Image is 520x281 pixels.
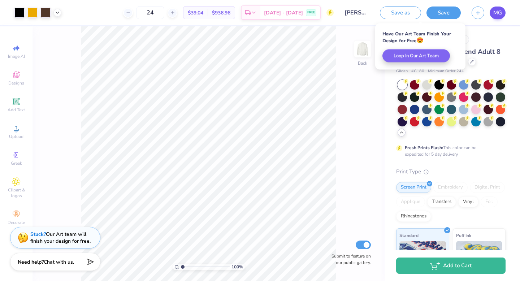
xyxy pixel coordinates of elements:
[405,144,494,157] div: This color can be expedited for 5 day delivery.
[30,231,46,238] strong: Stuck?
[405,145,443,151] strong: Fresh Prints Flash:
[328,253,371,266] label: Submit to feature on our public gallery.
[426,7,461,19] button: Save
[396,196,425,207] div: Applique
[231,264,243,270] span: 100 %
[396,211,431,222] div: Rhinestones
[490,7,506,19] a: MG
[9,134,23,139] span: Upload
[416,36,424,44] span: 😍
[470,182,505,193] div: Digital Print
[18,259,44,265] strong: Need help?
[8,107,25,113] span: Add Text
[382,31,458,44] div: Have Our Art Team Finish Your Design for Free
[399,241,446,277] img: Standard
[380,7,421,19] button: Save as
[458,196,478,207] div: Vinyl
[188,9,203,17] span: $39.04
[382,49,450,62] button: Loop In Our Art Team
[212,9,230,17] span: $936.96
[339,5,374,20] input: Untitled Design
[307,10,315,15] span: FREE
[396,168,506,176] div: Print Type
[355,42,370,56] img: Back
[264,9,303,17] span: [DATE] - [DATE]
[11,160,22,166] span: Greek
[4,187,29,199] span: Clipart & logos
[493,9,502,17] span: MG
[30,231,91,245] div: Our Art team will finish your design for free.
[44,259,74,265] span: Chat with us.
[399,232,419,239] span: Standard
[8,220,25,225] span: Decorate
[8,80,24,86] span: Designs
[427,196,456,207] div: Transfers
[396,258,506,274] button: Add to Cart
[433,182,468,193] div: Embroidery
[358,60,367,66] div: Back
[396,182,431,193] div: Screen Print
[8,53,25,59] span: Image AI
[136,6,164,19] input: – –
[481,196,498,207] div: Foil
[456,232,471,239] span: Puff Ink
[456,241,503,277] img: Puff Ink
